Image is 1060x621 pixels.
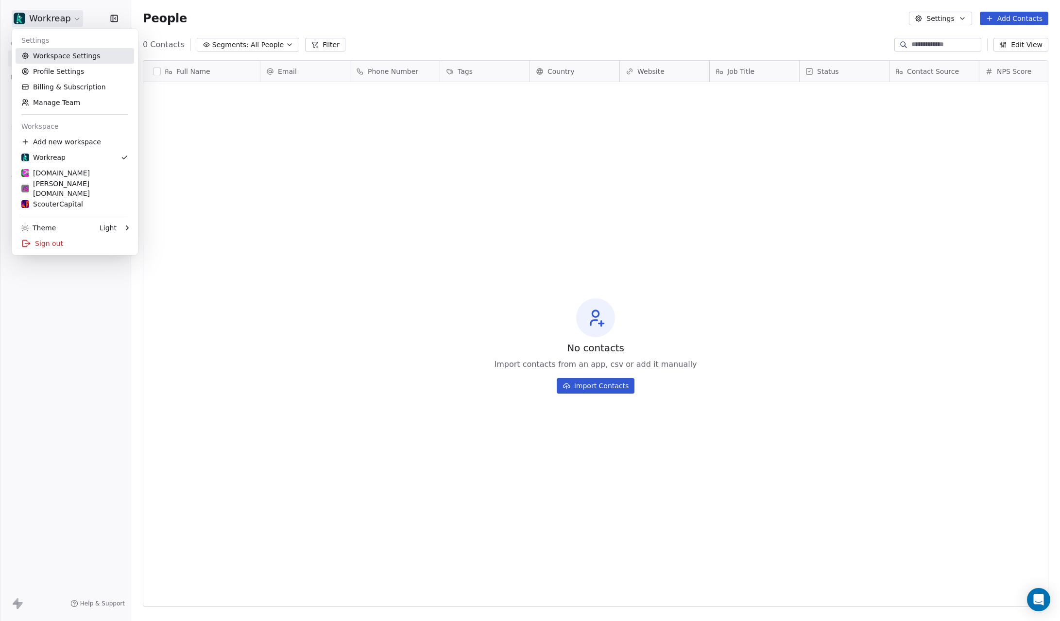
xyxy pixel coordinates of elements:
div: Add new workspace [16,134,134,150]
a: Billing & Subscription [16,79,134,95]
img: drone.vet_favicon_updated.png [21,169,29,177]
div: Sign out [16,236,134,251]
img: Sakhai_net-logo-01.svg [21,185,29,192]
div: Workspace [16,119,134,134]
div: Theme [21,223,56,233]
div: Workreap [21,153,66,162]
div: [PERSON_NAME][DOMAIN_NAME] [21,179,128,198]
a: Manage Team [16,95,134,110]
a: Workspace Settings [16,48,134,64]
img: Workreap-favicon-emblem.png [21,154,29,161]
div: [DOMAIN_NAME] [21,168,90,178]
img: Scouter-capital-icon.png [21,200,29,208]
div: Light [100,223,117,233]
div: ScouterCapital [21,199,83,209]
a: Profile Settings [16,64,134,79]
div: Settings [16,33,134,48]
